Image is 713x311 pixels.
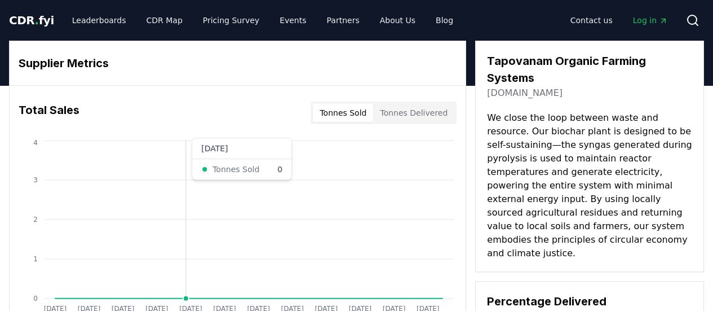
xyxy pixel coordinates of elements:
[33,139,38,147] tspan: 4
[561,10,677,30] nav: Main
[371,10,424,30] a: About Us
[63,10,135,30] a: Leaderboards
[373,104,454,122] button: Tonnes Delivered
[33,216,38,224] tspan: 2
[35,14,39,27] span: .
[138,10,192,30] a: CDR Map
[9,14,54,27] span: CDR fyi
[19,102,79,124] h3: Total Sales
[33,295,38,303] tspan: 0
[313,104,373,122] button: Tonnes Sold
[9,12,54,28] a: CDR.fyi
[19,55,457,72] h3: Supplier Metrics
[487,52,692,86] h3: Tapovanam Organic Farming Systems
[33,176,38,184] tspan: 3
[487,86,563,100] a: [DOMAIN_NAME]
[633,15,668,26] span: Log in
[427,10,462,30] a: Blog
[487,111,692,260] p: We close the loop between waste and resource. Our biochar plant is designed to be self-sustaining...
[194,10,268,30] a: Pricing Survey
[624,10,677,30] a: Log in
[487,293,692,310] h3: Percentage Delivered
[33,255,38,263] tspan: 1
[318,10,369,30] a: Partners
[63,10,462,30] nav: Main
[561,10,622,30] a: Contact us
[271,10,315,30] a: Events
